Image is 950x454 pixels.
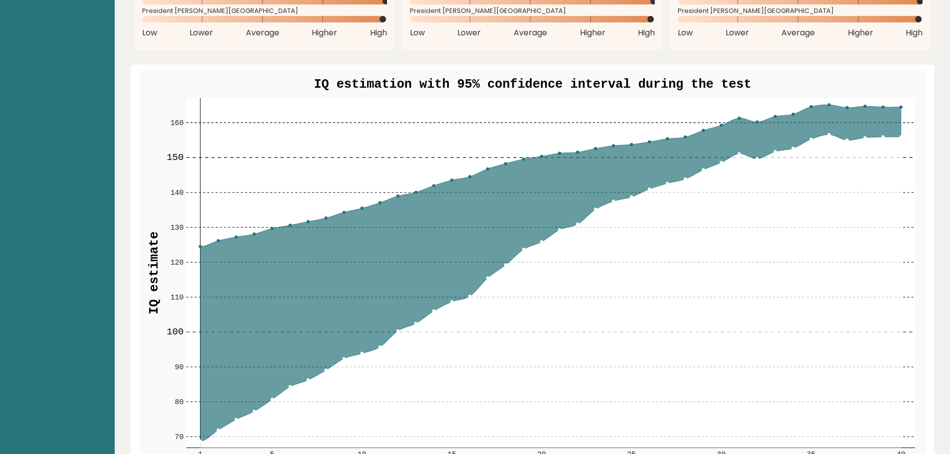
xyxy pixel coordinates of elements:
text: 140 [170,189,183,197]
text: IQ estimate [147,232,161,314]
span: High [370,27,387,39]
span: President [PERSON_NAME][GEOGRAPHIC_DATA] [142,9,387,13]
span: Lower [190,27,213,39]
span: Lower [726,27,749,39]
span: President [PERSON_NAME][GEOGRAPHIC_DATA] [410,9,655,13]
span: Higher [312,27,337,39]
span: Average [781,27,815,39]
span: Low [410,27,425,39]
text: 80 [175,399,184,407]
text: 150 [167,152,184,163]
span: High [638,27,655,39]
span: Low [678,27,693,39]
text: 110 [170,294,183,302]
span: Average [514,27,547,39]
text: 160 [170,120,183,128]
text: 90 [175,364,184,372]
span: Higher [580,27,605,39]
span: Lower [457,27,481,39]
span: Low [142,27,157,39]
text: 100 [167,327,184,338]
span: Average [246,27,279,39]
span: High [906,27,923,39]
text: 70 [175,434,184,442]
text: 120 [170,259,183,267]
span: Higher [848,27,873,39]
text: IQ estimation with 95% confidence interval during the test [314,77,751,92]
text: 130 [170,224,183,232]
span: President [PERSON_NAME][GEOGRAPHIC_DATA] [678,9,923,13]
